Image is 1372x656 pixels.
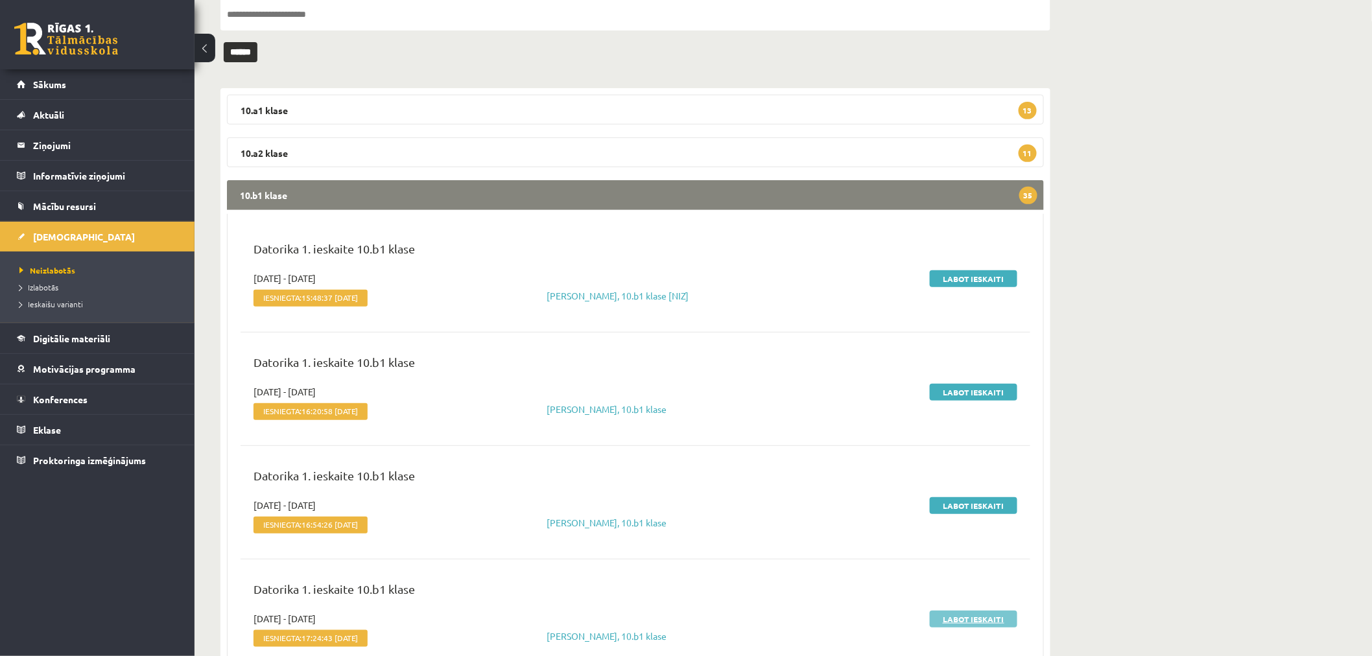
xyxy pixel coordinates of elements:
[254,240,1017,264] p: Datorika 1. ieskaite 10.b1 klase
[1019,102,1037,119] span: 13
[33,231,135,242] span: [DEMOGRAPHIC_DATA]
[33,393,88,405] span: Konferences
[254,467,1017,491] p: Datorika 1. ieskaite 10.b1 klase
[254,580,1017,604] p: Datorika 1. ieskaite 10.b1 klase
[254,403,368,420] span: Iesniegta:
[33,109,64,121] span: Aktuāli
[17,323,178,353] a: Digitālie materiāli
[254,272,316,285] span: [DATE] - [DATE]
[33,454,146,466] span: Proktoringa izmēģinājums
[227,95,1044,124] legend: 10.a1 klase
[17,222,178,252] a: [DEMOGRAPHIC_DATA]
[33,161,178,191] legend: Informatīvie ziņojumi
[33,424,61,436] span: Eklase
[17,130,178,160] a: Ziņojumi
[302,520,358,529] span: 16:54:26 [DATE]
[33,363,136,375] span: Motivācijas programma
[19,282,58,292] span: Izlabotās
[254,290,368,307] span: Iesniegta:
[1019,187,1037,204] span: 35
[33,333,110,344] span: Digitālie materiāli
[19,265,75,275] span: Neizlabotās
[33,200,96,212] span: Mācību resursi
[33,130,178,160] legend: Ziņojumi
[17,161,178,191] a: Informatīvie ziņojumi
[302,633,358,642] span: 17:24:43 [DATE]
[547,290,689,301] a: [PERSON_NAME], 10.b1 klase [NIZ]
[17,191,178,221] a: Mācību resursi
[302,293,358,302] span: 15:48:37 [DATE]
[17,384,178,414] a: Konferences
[547,630,667,642] a: [PERSON_NAME], 10.b1 klase
[547,403,667,415] a: [PERSON_NAME], 10.b1 klase
[930,384,1017,401] a: Labot ieskaiti
[254,353,1017,377] p: Datorika 1. ieskaite 10.b1 klase
[254,630,368,647] span: Iesniegta:
[19,281,182,293] a: Izlabotās
[17,69,178,99] a: Sākums
[254,612,316,626] span: [DATE] - [DATE]
[14,23,118,55] a: Rīgas 1. Tālmācības vidusskola
[930,270,1017,287] a: Labot ieskaiti
[1019,145,1037,162] span: 11
[17,100,178,130] a: Aktuāli
[254,517,368,533] span: Iesniegta:
[930,611,1017,627] a: Labot ieskaiti
[930,497,1017,514] a: Labot ieskaiti
[33,78,66,90] span: Sākums
[17,354,178,384] a: Motivācijas programma
[302,406,358,416] span: 16:20:58 [DATE]
[19,298,182,310] a: Ieskaišu varianti
[17,445,178,475] a: Proktoringa izmēģinājums
[227,137,1044,167] legend: 10.a2 klase
[254,498,316,512] span: [DATE] - [DATE]
[254,385,316,399] span: [DATE] - [DATE]
[547,517,667,528] a: [PERSON_NAME], 10.b1 klase
[19,264,182,276] a: Neizlabotās
[19,299,83,309] span: Ieskaišu varianti
[227,180,1044,210] legend: 10.b1 klase
[17,415,178,445] a: Eklase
